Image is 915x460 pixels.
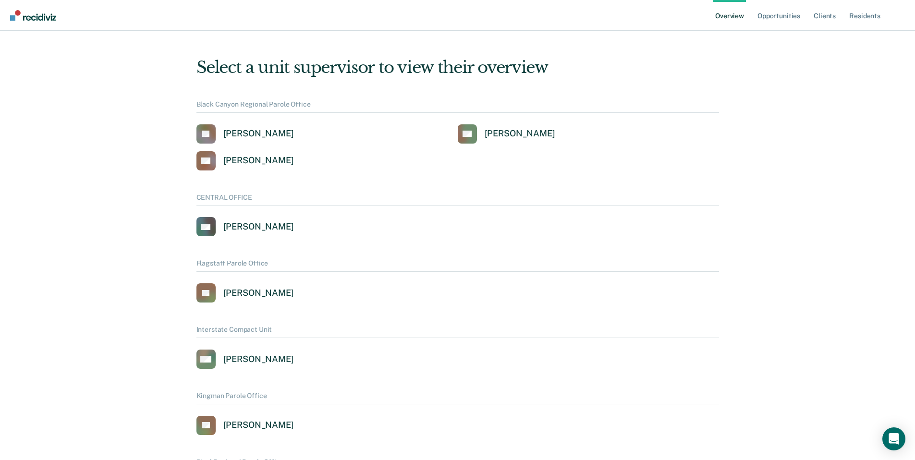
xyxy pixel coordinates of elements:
[196,100,719,113] div: Black Canyon Regional Parole Office
[196,194,719,206] div: CENTRAL OFFICE
[223,221,294,232] div: [PERSON_NAME]
[223,354,294,365] div: [PERSON_NAME]
[196,259,719,272] div: Flagstaff Parole Office
[196,283,294,303] a: [PERSON_NAME]
[458,124,555,144] a: [PERSON_NAME]
[196,151,294,170] a: [PERSON_NAME]
[223,288,294,299] div: [PERSON_NAME]
[196,350,294,369] a: [PERSON_NAME]
[223,420,294,431] div: [PERSON_NAME]
[196,326,719,338] div: Interstate Compact Unit
[10,10,56,21] img: Recidiviz
[892,8,907,23] button: Profile dropdown button
[223,128,294,139] div: [PERSON_NAME]
[223,155,294,166] div: [PERSON_NAME]
[485,128,555,139] div: [PERSON_NAME]
[196,124,294,144] a: [PERSON_NAME]
[196,416,294,435] a: [PERSON_NAME]
[196,217,294,236] a: [PERSON_NAME]
[882,427,905,450] div: Open Intercom Messenger
[196,58,719,77] div: Select a unit supervisor to view their overview
[196,392,719,404] div: Kingman Parole Office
